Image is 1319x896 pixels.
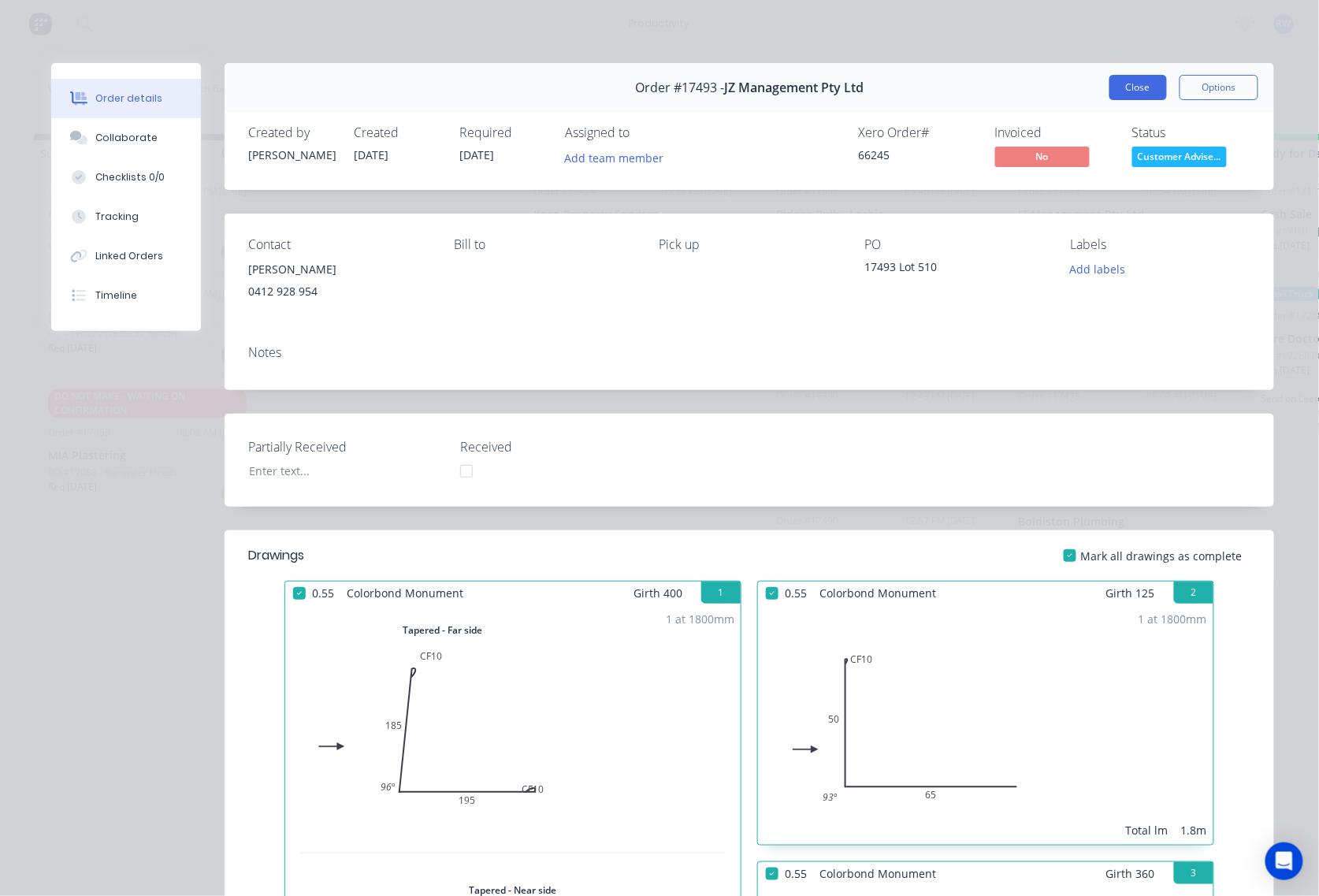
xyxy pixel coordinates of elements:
button: Checklists 0/0 [51,158,201,197]
button: Add labels [1061,258,1134,280]
div: Collaborate [95,131,158,145]
div: [PERSON_NAME]0412 928 954 [248,258,429,309]
button: 2 [1174,582,1213,604]
button: Add team member [565,147,672,168]
button: 1 [701,582,741,604]
div: Total lm [1126,822,1169,838]
span: [DATE] [354,147,388,162]
span: Colorbond Monument [813,582,942,604]
span: [DATE] [459,147,494,162]
button: Order details [51,79,201,118]
span: Colorbond Monument [340,582,470,604]
button: 3 [1174,862,1213,884]
div: Xero Order # [858,125,976,140]
div: Open Intercom Messenger [1265,842,1303,880]
button: Options [1180,75,1258,100]
div: PO [864,237,1045,252]
button: Add team member [556,147,672,168]
span: JZ Management Pty Ltd [724,80,864,95]
div: [PERSON_NAME] [248,147,335,163]
label: Received [460,437,657,456]
div: 1 at 1800mm [1139,611,1207,627]
div: 17493 Lot 510 [864,258,1045,281]
span: 0.55 [778,862,813,885]
span: Customer Advise... [1132,147,1227,166]
div: Checklists 0/0 [95,170,165,184]
button: Customer Advise... [1132,147,1227,170]
div: Linked Orders [95,249,163,263]
span: Girth 360 [1106,862,1155,885]
div: Invoiced [995,125,1113,140]
div: Required [459,125,546,140]
div: Order details [95,91,162,106]
div: Drawings [248,546,304,565]
button: Close [1109,75,1167,100]
div: 1 at 1800mm [666,611,734,627]
div: [PERSON_NAME] [248,258,429,281]
div: 66245 [858,147,976,163]
span: 0.55 [306,582,340,604]
button: Timeline [51,276,201,315]
div: 0412 928 954 [248,281,429,303]
div: 0CF10506593º1 at 1800mmTotal lm1.8m [758,604,1213,845]
div: Created [354,125,440,140]
label: Partially Received [248,437,445,456]
span: Mark all drawings as complete [1081,548,1243,564]
span: Order #17493 - [635,80,724,95]
span: Girth 400 [633,582,682,604]
button: Collaborate [51,118,201,158]
div: Tracking [95,210,139,224]
div: Bill to [454,237,634,252]
div: Labels [1070,237,1250,252]
div: Notes [248,345,1250,360]
div: Pick up [659,237,840,252]
button: Tracking [51,197,201,236]
div: Created by [248,125,335,140]
span: No [995,147,1090,166]
div: Timeline [95,288,137,303]
div: Contact [248,237,429,252]
span: 0.55 [778,582,813,604]
span: Colorbond Monument [813,862,942,885]
div: Assigned to [565,125,723,140]
div: Status [1132,125,1250,140]
button: Linked Orders [51,236,201,276]
span: Girth 125 [1106,582,1155,604]
div: 1.8m [1181,822,1207,838]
